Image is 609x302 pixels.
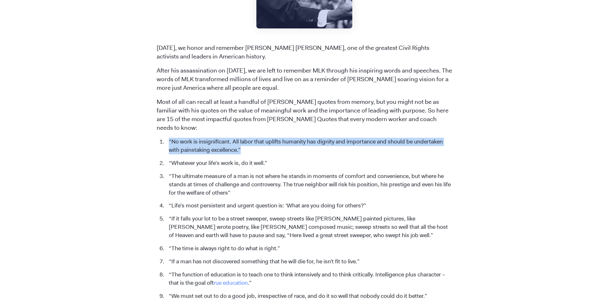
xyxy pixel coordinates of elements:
[166,292,452,300] li: “We must set out to do a good job, irrespective of race, and do it so well that nobody could do i...
[166,244,452,253] li: “The time is always right to do what is right.”
[166,215,452,240] li: “If it falls your lot to be a street sweeper, sweep streets like [PERSON_NAME] painted pictures, ...
[157,44,452,61] p: [DATE], we honor and remember [PERSON_NAME] [PERSON_NAME], one of the greatest Civil Rights activ...
[157,98,452,132] p: Most of all can recall at least a handful of [PERSON_NAME] quotes from memory, but you might not ...
[166,159,452,167] li: “Whatever your life’s work is, do it well.”
[166,271,452,287] li: “The function of education is to teach one to think intensively and to think critically. Intellig...
[166,258,452,266] li: “If a man has not discovered something that he will die for, he isn’t fit to live.”
[214,279,248,287] a: true education
[166,172,452,197] li: “The ultimate measure of a man is not where he stands in moments of comfort and convenience, but ...
[166,138,452,154] li: “No work is insignificant. All labor that uplifts humanity has dignity and importance and should ...
[166,202,452,210] li: “Life’s most persistent and urgent question is: ‘What are you doing for others?”
[157,66,452,92] p: After his assassination on [DATE], we are left to remember MLK through his inspiring words and sp...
